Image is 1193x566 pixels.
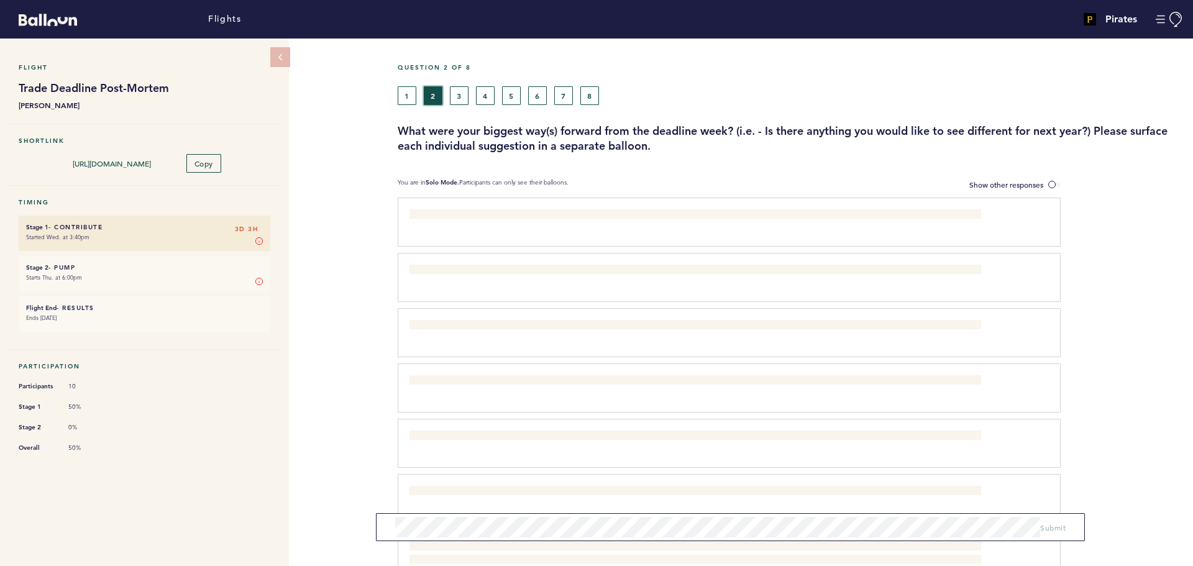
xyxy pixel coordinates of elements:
[19,81,270,96] h1: Trade Deadline Post-Mortem
[424,86,442,105] button: 2
[1040,521,1066,534] button: Submit
[1156,12,1184,27] button: Manage Account
[26,223,263,231] h6: - Contribute
[68,382,106,391] span: 10
[1040,523,1066,532] span: Submit
[1105,12,1137,27] h4: Pirates
[969,180,1043,189] span: Show other responses
[9,12,77,25] a: Balloon
[194,158,213,168] span: Copy
[409,377,797,386] span: I would like it to be easier to search trade conversations for those that mention certain player ...
[398,124,1184,153] h3: What were your biggest way(s) forward from the deadline week? (i.e. - Is there anything you would...
[26,263,48,272] small: Stage 2
[409,266,624,276] span: I think handling more of the deep dives earlier would be helpful.
[19,63,270,71] h5: Flight
[186,154,221,173] button: Copy
[580,86,599,105] button: 8
[409,211,832,221] span: I think more time (earlier notice) on trade and idea generation, surfacing players of interest, e...
[208,12,241,26] a: Flights
[68,403,106,411] span: 50%
[26,233,89,241] time: Started Wed. at 3:40pm
[398,63,1184,71] h5: Question 2 of 8
[19,401,56,413] span: Stage 1
[554,86,573,105] button: 7
[426,178,459,186] b: Solo Mode.
[26,223,48,231] small: Stage 1
[19,442,56,454] span: Overall
[68,444,106,452] span: 50%
[19,421,56,434] span: Stage 2
[19,380,56,393] span: Participants
[528,86,547,105] button: 6
[502,86,521,105] button: 5
[19,14,77,26] svg: Balloon
[19,362,270,370] h5: Participation
[409,487,621,497] span: I would like an easier way to visualize data for player deep dives
[476,86,495,105] button: 4
[19,137,270,145] h5: Shortlink
[26,304,263,312] h6: - Results
[409,432,580,442] span: I would like pro projections that I have more faith in
[19,99,270,111] b: [PERSON_NAME]
[26,273,82,281] time: Starts Thu. at 6:00pm
[19,198,270,206] h5: Timing
[26,314,57,322] time: Ends [DATE]
[398,86,416,105] button: 1
[450,86,469,105] button: 3
[68,423,106,432] span: 0%
[235,223,258,235] span: 3D 3H
[409,321,680,331] span: We need a pro model we trust (too much questioning the value on every catcher)
[26,304,57,312] small: Flight End
[398,178,569,191] p: You are in Participants can only see their balloons.
[26,263,263,272] h6: - Pump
